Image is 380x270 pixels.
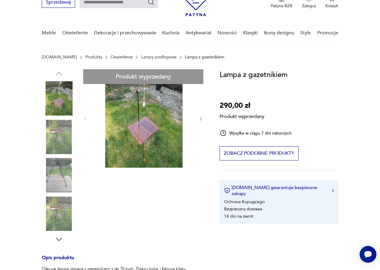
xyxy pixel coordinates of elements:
[141,55,177,60] a: Lampy podłogowe
[224,199,265,205] li: Ochrona Kupującego
[220,146,299,160] button: Zobacz podobne produkty
[42,21,56,45] a: Meble
[220,69,287,81] h1: Lampa z gazetnikiem
[220,111,264,120] p: Produkt wyprzedany
[224,206,262,212] li: Bezpieczna dostawa
[217,21,237,45] a: Nowości
[360,246,376,263] iframe: Smartsupp widget button
[111,55,133,60] a: Oświetlenie
[186,21,211,45] a: Antykwariat
[271,3,292,9] p: Patyna B2B
[62,21,88,45] a: Oświetlenie
[220,100,264,111] p: 290,00 zł
[42,1,75,5] a: Sprzedawaj
[42,55,77,60] a: [DOMAIN_NAME]
[300,21,311,45] a: Style
[162,21,179,45] a: Kuchnia
[302,3,316,9] p: Zaloguj
[220,129,292,137] div: Wysyłka w ciągu 7 dni roboczych
[325,3,338,9] p: Koszyk
[224,188,230,194] img: Ikona certyfikatu
[332,189,334,192] img: Ikona strzałki w prawo
[224,213,253,219] li: 14 dni na zwrot
[264,21,294,45] a: Ikony designu
[42,256,205,266] h3: Opis produktu
[243,21,258,45] a: Klasyki
[317,21,338,45] a: Promocje
[94,21,156,45] a: Dekoracje i przechowywanie
[224,185,334,197] button: [DOMAIN_NAME] gwarantuje bezpieczne zakupy
[185,55,224,60] p: Lampa z gazetnikiem
[85,55,102,60] a: Produkty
